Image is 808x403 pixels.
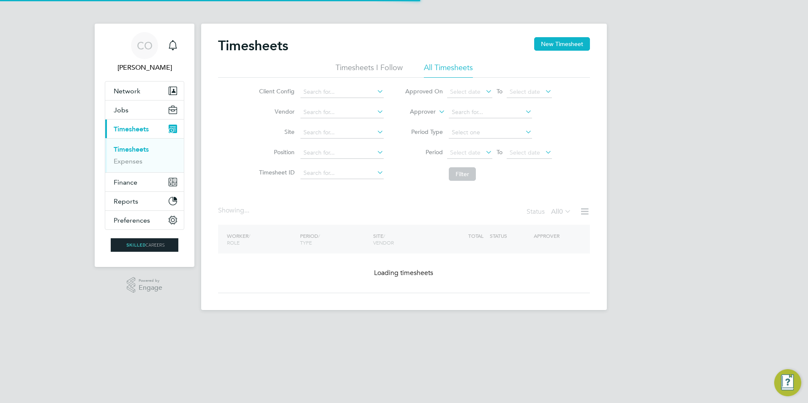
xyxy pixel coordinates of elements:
[105,173,184,191] button: Finance
[105,101,184,119] button: Jobs
[257,108,295,115] label: Vendor
[114,145,149,153] a: Timesheets
[137,40,153,51] span: CO
[398,108,436,116] label: Approver
[111,238,178,252] img: skilledcareers-logo-retina.png
[95,24,194,267] nav: Main navigation
[405,128,443,136] label: Period Type
[450,88,480,95] span: Select date
[300,127,384,139] input: Search for...
[105,32,184,73] a: CO[PERSON_NAME]
[139,277,162,284] span: Powered by
[105,211,184,229] button: Preferences
[527,206,573,218] div: Status
[257,87,295,95] label: Client Config
[300,167,384,179] input: Search for...
[105,138,184,172] div: Timesheets
[336,63,403,78] li: Timesheets I Follow
[114,106,128,114] span: Jobs
[105,82,184,100] button: Network
[257,148,295,156] label: Position
[105,120,184,138] button: Timesheets
[494,86,505,97] span: To
[300,106,384,118] input: Search for...
[139,284,162,291] span: Engage
[300,86,384,98] input: Search for...
[424,63,473,78] li: All Timesheets
[534,37,590,51] button: New Timesheet
[450,149,480,156] span: Select date
[405,87,443,95] label: Approved On
[774,369,801,396] button: Engage Resource Center
[449,106,532,118] input: Search for...
[244,206,249,215] span: ...
[127,277,163,293] a: Powered byEngage
[114,197,138,205] span: Reports
[510,149,540,156] span: Select date
[257,169,295,176] label: Timesheet ID
[551,207,571,216] label: All
[494,147,505,158] span: To
[114,125,149,133] span: Timesheets
[114,178,137,186] span: Finance
[114,87,140,95] span: Network
[218,37,288,54] h2: Timesheets
[105,238,184,252] a: Go to home page
[257,128,295,136] label: Site
[114,157,142,165] a: Expenses
[105,192,184,210] button: Reports
[559,207,563,216] span: 0
[114,216,150,224] span: Preferences
[449,127,532,139] input: Select one
[405,148,443,156] label: Period
[449,167,476,181] button: Filter
[510,88,540,95] span: Select date
[300,147,384,159] input: Search for...
[218,206,251,215] div: Showing
[105,63,184,73] span: Craig O'Donovan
